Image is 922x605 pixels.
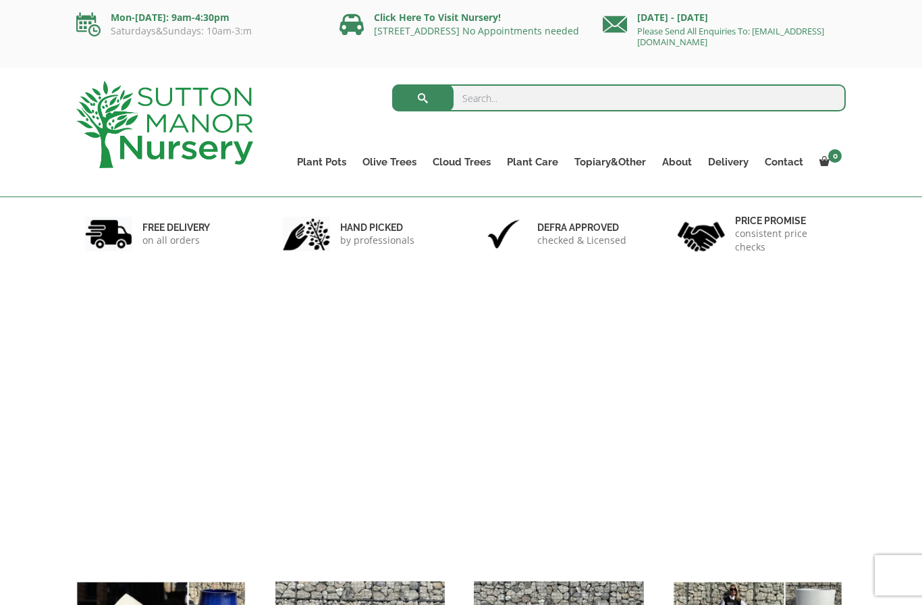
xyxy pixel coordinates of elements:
img: 2.jpg [283,217,330,251]
img: 3.jpg [480,217,527,251]
a: Plant Pots [289,153,354,172]
a: About [654,153,700,172]
a: [STREET_ADDRESS] No Appointments needed [374,24,579,37]
a: Contact [757,153,811,172]
p: on all orders [142,234,210,247]
p: Saturdays&Sundays: 10am-3:m [76,26,319,36]
a: Cloud Trees [425,153,499,172]
h6: Defra approved [537,221,626,234]
a: Click Here To Visit Nursery! [374,11,501,24]
span: 0 [828,149,842,163]
h6: FREE DELIVERY [142,221,210,234]
p: checked & Licensed [537,234,626,247]
a: Delivery [700,153,757,172]
a: Olive Trees [354,153,425,172]
a: Plant Care [499,153,566,172]
h6: hand picked [340,221,414,234]
p: consistent price checks [735,227,838,254]
p: Mon-[DATE]: 9am-4:30pm [76,9,319,26]
a: 0 [811,153,846,172]
a: Please Send All Enquiries To: [EMAIL_ADDRESS][DOMAIN_NAME] [637,25,824,48]
a: Topiary&Other [566,153,654,172]
img: 4.jpg [678,213,725,255]
img: 1.jpg [85,217,132,251]
p: by professionals [340,234,414,247]
input: Search... [392,84,846,111]
h6: Price promise [735,215,838,227]
p: [DATE] - [DATE] [603,9,846,26]
img: logo [76,81,253,168]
